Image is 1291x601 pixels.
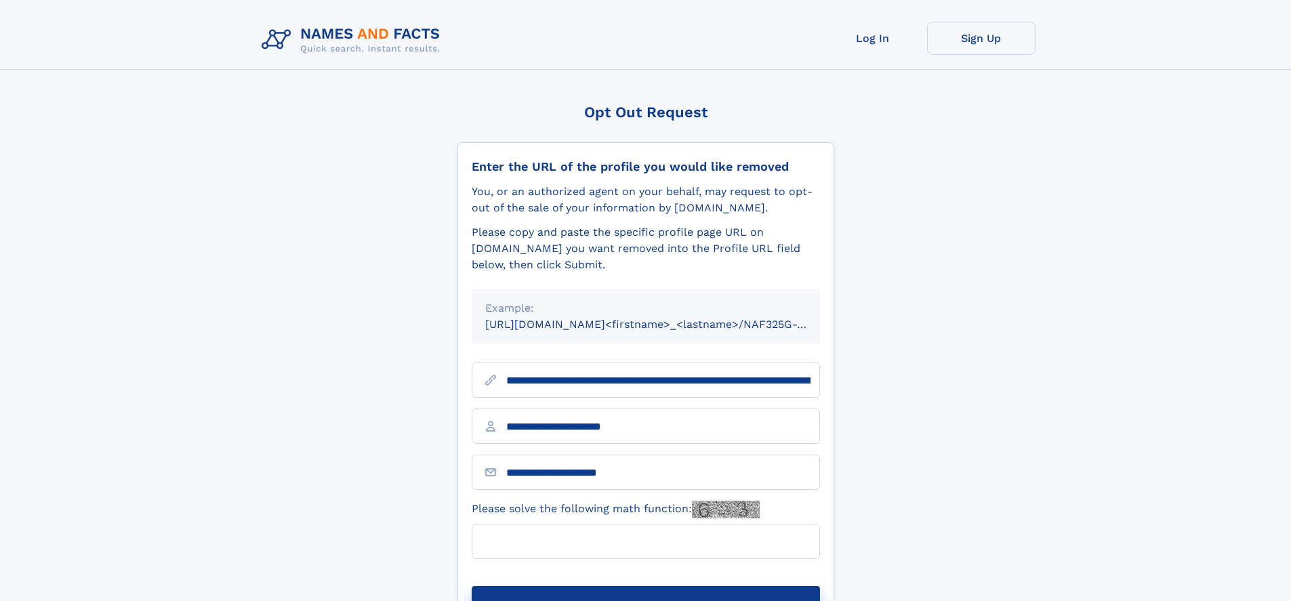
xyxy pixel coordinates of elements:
small: [URL][DOMAIN_NAME]<firstname>_<lastname>/NAF325G-xxxxxxxx [485,318,846,331]
label: Please solve the following math function: [472,501,760,518]
div: You, or an authorized agent on your behalf, may request to opt-out of the sale of your informatio... [472,184,820,216]
a: Sign Up [927,22,1036,55]
div: Enter the URL of the profile you would like removed [472,159,820,174]
div: Please copy and paste the specific profile page URL on [DOMAIN_NAME] you want removed into the Pr... [472,224,820,273]
div: Opt Out Request [457,104,834,121]
a: Log In [819,22,927,55]
img: Logo Names and Facts [256,22,451,58]
div: Example: [485,300,806,316]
